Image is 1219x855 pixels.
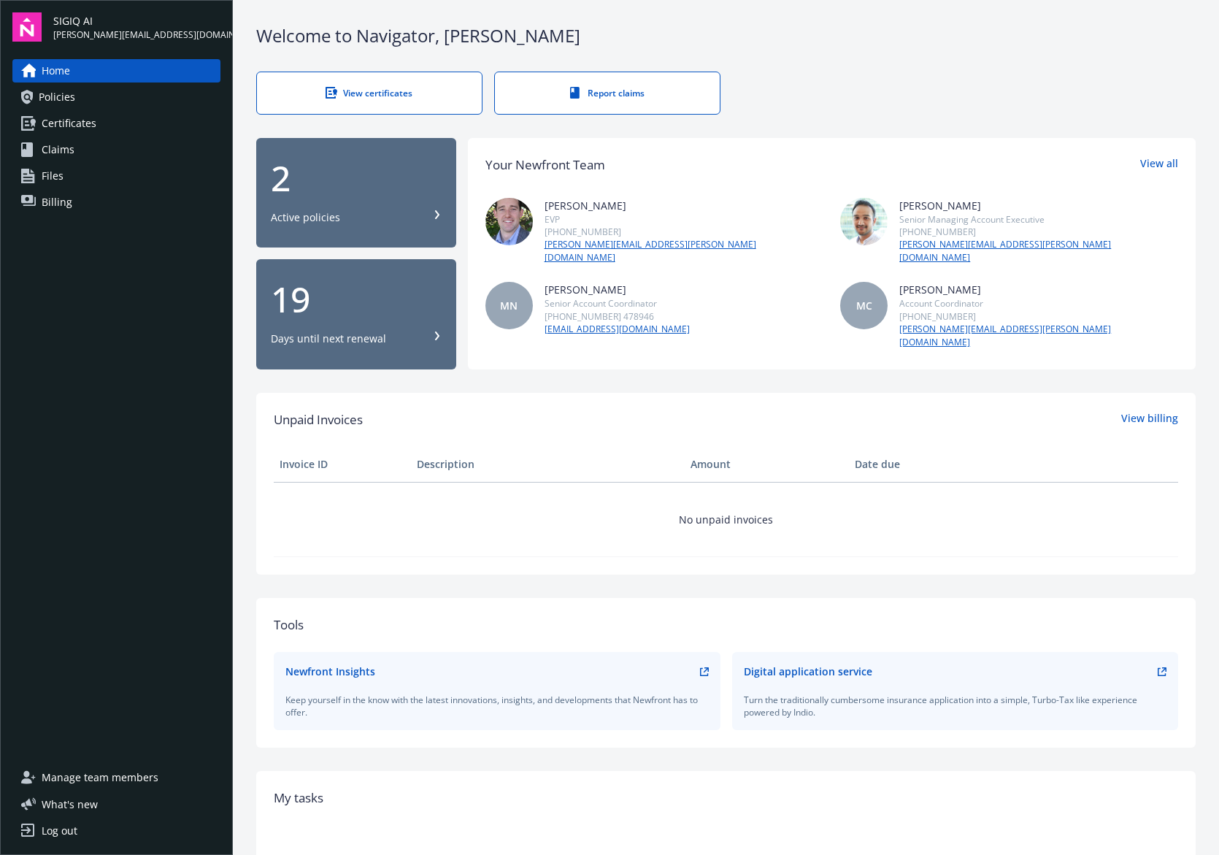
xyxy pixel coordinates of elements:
[286,87,453,99] div: View certificates
[899,213,1178,226] div: Senior Managing Account Executive
[271,210,340,225] div: Active policies
[42,191,72,214] span: Billing
[256,72,482,115] a: View certificates
[271,282,442,317] div: 19
[42,819,77,843] div: Log out
[12,85,220,109] a: Policies
[899,323,1178,349] a: [PERSON_NAME][EMAIL_ADDRESS][PERSON_NAME][DOMAIN_NAME]
[524,87,691,99] div: Report claims
[545,226,823,238] div: [PHONE_NUMBER]
[53,12,220,42] button: SIGIQ AI[PERSON_NAME][EMAIL_ADDRESS][DOMAIN_NAME]
[256,259,456,369] button: 19Days until next renewal
[545,297,690,310] div: Senior Account Coordinator
[274,447,411,482] th: Invoice ID
[12,191,220,214] a: Billing
[285,664,375,679] div: Newfront Insights
[274,616,1178,634] div: Tools
[545,323,690,336] a: [EMAIL_ADDRESS][DOMAIN_NAME]
[42,164,64,188] span: Files
[1140,156,1178,175] a: View all
[53,28,220,42] span: [PERSON_NAME][EMAIL_ADDRESS][DOMAIN_NAME]
[12,797,121,812] button: What's new
[545,238,823,264] a: [PERSON_NAME][EMAIL_ADDRESS][PERSON_NAME][DOMAIN_NAME]
[500,298,518,313] span: MN
[849,447,986,482] th: Date due
[545,198,823,213] div: [PERSON_NAME]
[685,447,849,482] th: Amount
[271,161,442,196] div: 2
[42,59,70,83] span: Home
[899,226,1178,238] div: [PHONE_NUMBER]
[494,72,720,115] a: Report claims
[42,112,96,135] span: Certificates
[12,112,220,135] a: Certificates
[42,138,74,161] span: Claims
[256,23,1196,48] div: Welcome to Navigator , [PERSON_NAME]
[545,282,690,297] div: [PERSON_NAME]
[42,766,158,789] span: Manage team members
[39,85,75,109] span: Policies
[744,664,872,679] div: Digital application service
[545,213,823,226] div: EVP
[274,482,1178,556] td: No unpaid invoices
[899,297,1178,310] div: Account Coordinator
[899,282,1178,297] div: [PERSON_NAME]
[12,12,42,42] img: navigator-logo.svg
[485,156,605,175] div: Your Newfront Team
[899,238,1178,264] a: [PERSON_NAME][EMAIL_ADDRESS][PERSON_NAME][DOMAIN_NAME]
[899,310,1178,323] div: [PHONE_NUMBER]
[411,447,685,482] th: Description
[53,13,220,28] span: SIGIQ AI
[1121,410,1178,429] a: View billing
[744,694,1167,718] div: Turn the traditionally cumbersome insurance application into a simple, Turbo-Tax like experience ...
[12,138,220,161] a: Claims
[545,310,690,323] div: [PHONE_NUMBER] 478946
[274,410,363,429] span: Unpaid Invoices
[899,198,1178,213] div: [PERSON_NAME]
[42,797,98,812] span: What ' s new
[840,198,888,245] img: photo
[12,766,220,789] a: Manage team members
[485,198,533,245] img: photo
[12,164,220,188] a: Files
[271,331,386,346] div: Days until next renewal
[256,138,456,248] button: 2Active policies
[856,298,872,313] span: MC
[274,789,1178,808] div: My tasks
[12,59,220,83] a: Home
[285,694,709,718] div: Keep yourself in the know with the latest innovations, insights, and developments that Newfront h...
